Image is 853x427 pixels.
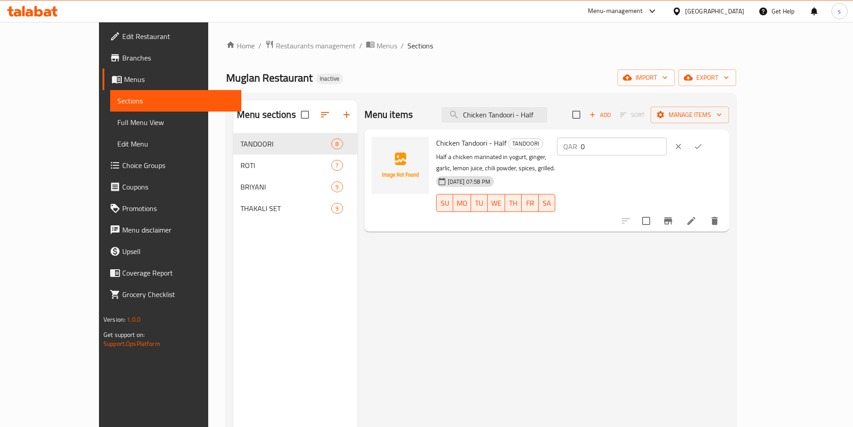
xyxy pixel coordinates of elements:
h2: Menu sections [237,108,296,121]
span: Edit Restaurant [122,31,234,42]
span: 9 [332,204,342,213]
button: TH [505,194,522,212]
span: TH [509,197,518,210]
span: Version: [103,314,125,325]
span: export [686,72,729,83]
span: Chicken Tandoori - Half [436,136,506,150]
button: ok [688,137,708,156]
span: Promotions [122,203,234,214]
span: Restaurants management [276,40,356,51]
span: Select all sections [296,105,314,124]
span: SA [542,197,552,210]
div: items [331,138,343,149]
li: / [401,40,404,51]
div: items [331,203,343,214]
span: 9 [332,183,342,191]
button: Add section [336,104,357,125]
div: Inactive [316,73,343,84]
span: Select to update [637,211,656,230]
span: Menus [124,74,234,85]
span: Select section first [614,108,651,122]
span: 7 [332,161,342,170]
span: [DATE] 07:58 PM [444,177,494,186]
span: ROTI [240,160,332,171]
button: MO [453,194,471,212]
span: Sections [407,40,433,51]
span: 1.0.0 [127,314,141,325]
a: Grocery Checklist [103,284,241,305]
span: MO [457,197,467,210]
nav: Menu sections [233,129,357,223]
div: BRIYANI9 [233,176,357,198]
span: Add item [586,108,614,122]
div: items [331,160,343,171]
span: Manage items [658,109,722,121]
a: Coverage Report [103,262,241,284]
button: FR [522,194,538,212]
span: Sort sections [314,104,336,125]
span: Full Menu View [117,117,234,128]
button: export [678,69,736,86]
div: Menu-management [588,6,643,17]
span: TU [475,197,484,210]
a: Branches [103,47,241,69]
span: TANDOORI [509,138,543,149]
span: Branches [122,52,234,63]
a: Menu disclaimer [103,219,241,241]
div: items [331,181,343,192]
a: Edit Restaurant [103,26,241,47]
button: SU [436,194,453,212]
span: Coverage Report [122,267,234,278]
span: Choice Groups [122,160,234,171]
input: Please enter price [581,138,667,155]
button: import [617,69,675,86]
span: TANDOORI [240,138,332,149]
a: Edit Menu [110,133,241,155]
span: Muglan Restaurant [226,68,313,88]
span: Inactive [316,75,343,82]
input: search [442,107,547,123]
a: Promotions [103,198,241,219]
div: [GEOGRAPHIC_DATA] [685,6,744,16]
a: Coupons [103,176,241,198]
span: Sections [117,95,234,106]
a: Choice Groups [103,155,241,176]
span: Get support on: [103,329,145,341]
span: SU [440,197,450,210]
span: Select section [567,105,586,124]
button: Add [586,108,614,122]
img: Chicken Tandoori - Half [372,137,429,194]
span: WE [491,197,502,210]
button: Branch-specific-item [657,210,679,232]
button: clear [669,137,688,156]
p: QAR [563,141,577,152]
div: ROTI7 [233,155,357,176]
button: WE [488,194,505,212]
a: Support.OpsPlatform [103,338,160,349]
p: Half a chicken marinated in yogurt, ginger, garlic, lemon juice, chili powder, spices, grilled. [436,151,555,174]
button: Manage items [651,107,729,123]
span: Upsell [122,246,234,257]
button: SA [539,194,555,212]
span: Edit Menu [117,138,234,149]
span: Add [588,110,612,120]
span: Menu disclaimer [122,224,234,235]
a: Full Menu View [110,112,241,133]
a: Restaurants management [265,40,356,52]
span: BRIYANI [240,181,332,192]
div: TANDOORI8 [233,133,357,155]
span: Coupons [122,181,234,192]
span: 8 [332,140,342,148]
a: Menus [366,40,397,52]
li: / [359,40,362,51]
a: Menus [103,69,241,90]
span: THAKALI SET [240,203,332,214]
span: import [625,72,668,83]
button: TU [471,194,488,212]
h2: Menu items [364,108,413,121]
span: s [838,6,841,16]
a: Sections [110,90,241,112]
